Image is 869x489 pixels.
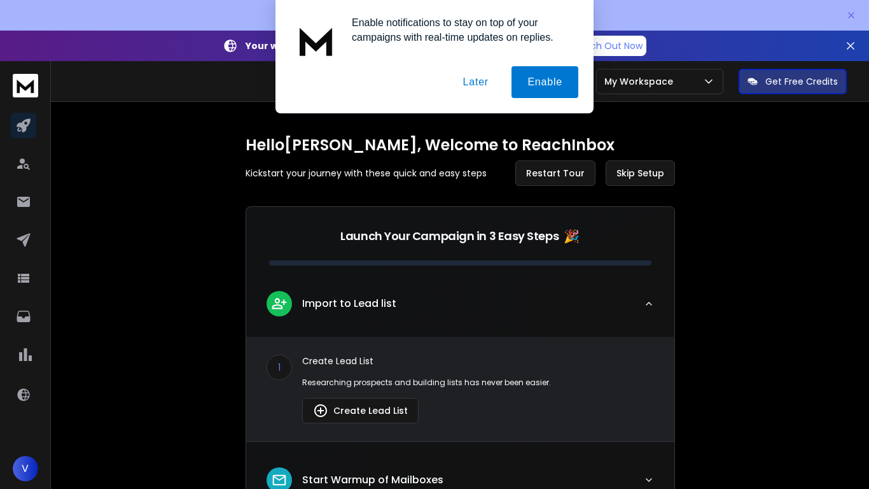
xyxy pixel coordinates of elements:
[447,66,504,98] button: Later
[13,456,38,481] button: V
[515,160,595,186] button: Restart Tour
[271,295,288,311] img: lead
[511,66,578,98] button: Enable
[302,378,654,388] p: Researching prospects and building lists has never been easier.
[302,355,654,367] p: Create Lead List
[291,15,342,66] img: notification icon
[564,227,580,245] span: 🎉
[340,227,559,245] p: Launch Your Campaign in 3 Easy Steps
[246,281,674,337] button: leadImport to Lead list
[271,472,288,488] img: lead
[267,355,292,380] div: 1
[313,403,328,418] img: lead
[616,167,664,180] span: Skip Setup
[246,135,675,155] h1: Hello [PERSON_NAME] , Welcome to ReachInbox
[246,337,674,441] div: leadImport to Lead list
[246,167,487,180] p: Kickstart your journey with these quick and easy steps
[302,398,419,423] button: Create Lead List
[606,160,675,186] button: Skip Setup
[302,472,443,488] p: Start Warmup of Mailboxes
[302,296,396,311] p: Import to Lead list
[342,15,578,45] div: Enable notifications to stay on top of your campaigns with real-time updates on replies.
